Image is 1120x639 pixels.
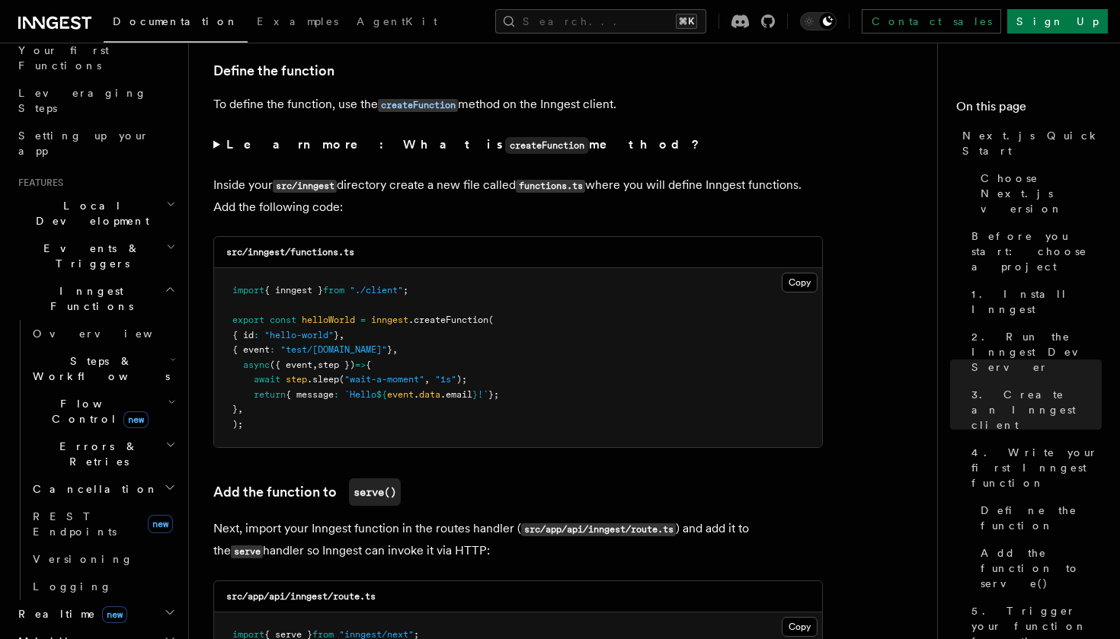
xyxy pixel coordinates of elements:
span: Documentation [113,15,238,27]
span: AgentKit [357,15,437,27]
a: Setting up your app [12,122,179,165]
code: src/app/api/inngest/route.ts [226,591,376,602]
span: } [334,330,339,340]
a: Add the function toserve() [213,478,401,506]
span: : [334,389,339,400]
span: Setting up your app [18,129,149,157]
span: "test/[DOMAIN_NAME]" [280,344,387,355]
span: step [286,374,307,385]
a: createFunction [378,97,458,111]
span: Inngest Functions [12,283,165,314]
span: , [392,344,398,355]
span: const [270,315,296,325]
button: Errors & Retries [27,433,179,475]
span: REST Endpoints [33,510,117,538]
span: data [419,389,440,400]
button: Inngest Functions [12,277,179,320]
a: Sign Up [1007,9,1108,34]
span: Features [12,177,63,189]
a: Overview [27,320,179,347]
span: Events & Triggers [12,241,166,271]
span: { id [232,330,254,340]
a: Add the function to serve() [974,539,1102,597]
span: Realtime [12,606,127,621]
span: await [254,374,280,385]
span: ); [232,419,243,430]
span: Logging [33,580,112,593]
span: Flow Control [27,396,168,427]
span: from [323,285,344,296]
span: . [414,389,419,400]
span: .email [440,389,472,400]
div: Inngest Functions [12,320,179,600]
a: Documentation [104,5,248,43]
span: .sleep [307,374,339,385]
a: Your first Functions [12,37,179,79]
span: "./client" [350,285,403,296]
a: Define the function [974,497,1102,539]
a: Contact sales [862,9,1001,34]
span: !` [478,389,488,400]
span: , [424,374,430,385]
code: createFunction [378,99,458,112]
span: "1s" [435,374,456,385]
a: Examples [248,5,347,41]
span: helloWorld [302,315,355,325]
h4: On this page [956,97,1102,122]
a: 4. Write your first Inngest function [965,439,1102,497]
p: Inside your directory create a new file called where you will define Inngest functions. Add the f... [213,174,823,218]
span: "wait-a-moment" [344,374,424,385]
span: async [243,359,270,370]
span: 4. Write your first Inngest function [971,445,1102,490]
span: new [148,515,173,533]
span: inngest [371,315,408,325]
span: ; [403,285,408,296]
span: Choose Next.js version [981,171,1102,216]
span: Before you start: choose a project [971,228,1102,274]
span: `Hello [344,389,376,400]
a: 3. Create an Inngest client [965,381,1102,439]
span: Leveraging Steps [18,87,147,114]
code: serve() [349,478,401,506]
a: REST Endpointsnew [27,503,179,545]
span: , [339,330,344,340]
span: 3. Create an Inngest client [971,387,1102,433]
button: Toggle dark mode [800,12,837,30]
span: , [312,359,318,370]
span: } [232,404,238,414]
a: Before you start: choose a project [965,222,1102,280]
span: Define the function [981,503,1102,533]
a: Versioning [27,545,179,573]
span: Examples [257,15,338,27]
span: : [254,330,259,340]
span: ( [339,374,344,385]
a: Leveraging Steps [12,79,179,122]
span: export [232,315,264,325]
span: { inngest } [264,285,323,296]
p: Next, import your Inngest function in the routes handler ( ) and add it to the handler so Inngest... [213,518,823,562]
span: Add the function to serve() [981,545,1102,591]
span: import [232,285,264,296]
span: new [123,411,149,428]
button: Copy [782,273,818,292]
button: Events & Triggers [12,235,179,277]
a: Logging [27,573,179,600]
button: Copy [782,617,818,637]
span: Overview [33,327,190,340]
a: Choose Next.js version [974,165,1102,222]
span: new [102,606,127,623]
span: Local Development [12,198,166,228]
span: step }) [318,359,355,370]
span: ${ [376,389,387,400]
span: .createFunction [408,315,488,325]
summary: Learn more: What iscreateFunctionmethod? [213,134,823,156]
span: { message [286,389,334,400]
span: { event [232,344,270,355]
span: Versioning [33,553,133,565]
span: => [355,359,366,370]
a: 1. Install Inngest [965,280,1102,323]
code: functions.ts [516,180,585,193]
span: "hello-world" [264,330,334,340]
span: : [270,344,275,355]
span: } [472,389,478,400]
